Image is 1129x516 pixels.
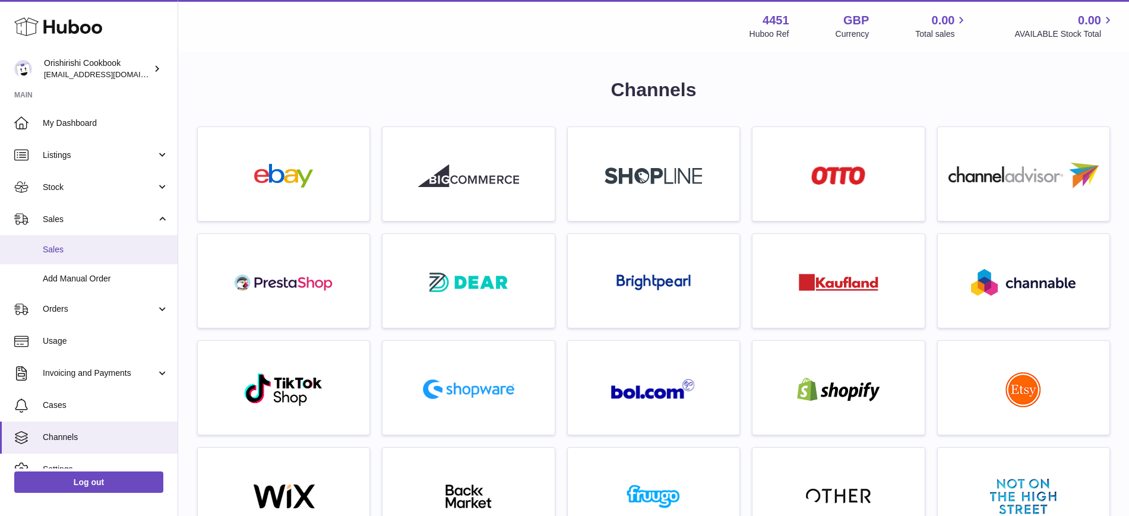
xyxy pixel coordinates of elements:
[418,485,519,508] img: backmarket
[915,29,968,40] span: Total sales
[1005,372,1041,407] img: roseta-etsy
[758,347,918,429] a: shopify
[836,29,869,40] div: Currency
[43,368,156,379] span: Invoicing and Payments
[948,163,1099,188] img: roseta-channel-advisor
[574,133,733,215] a: roseta-shopline
[426,269,511,296] img: roseta-dear
[233,271,334,295] img: roseta-prestashop
[843,12,869,29] strong: GBP
[43,182,156,193] span: Stock
[388,133,548,215] a: roseta-bigcommerce
[43,432,169,443] span: Channels
[43,214,156,225] span: Sales
[944,133,1103,215] a: roseta-channel-advisor
[932,12,955,29] span: 0.00
[574,240,733,322] a: roseta-brightpearl
[43,335,169,347] span: Usage
[616,274,691,291] img: roseta-brightpearl
[758,133,918,215] a: roseta-otto
[1014,12,1115,40] a: 0.00 AVAILABLE Stock Total
[204,240,363,322] a: roseta-prestashop
[243,372,324,407] img: roseta-tiktokshop
[806,487,871,505] img: other
[43,118,169,129] span: My Dashboard
[944,347,1103,429] a: roseta-etsy
[763,12,789,29] strong: 4451
[758,240,918,322] a: roseta-kaufland
[43,244,169,255] span: Sales
[1078,12,1101,29] span: 0.00
[197,77,1110,103] h1: Channels
[971,269,1076,296] img: roseta-channable
[788,378,889,401] img: shopify
[204,347,363,429] a: roseta-tiktokshop
[603,485,704,508] img: fruugo
[388,347,548,429] a: roseta-shopware
[799,274,878,291] img: roseta-kaufland
[990,479,1057,514] img: notonthehighstreet
[233,164,334,188] img: ebay
[204,133,363,215] a: ebay
[418,164,519,188] img: roseta-bigcommerce
[43,273,169,284] span: Add Manual Order
[915,12,968,40] a: 0.00 Total sales
[1014,29,1115,40] span: AVAILABLE Stock Total
[43,464,169,475] span: Settings
[749,29,789,40] div: Huboo Ref
[611,379,695,400] img: roseta-bol
[811,166,865,185] img: roseta-otto
[944,240,1103,322] a: roseta-channable
[14,471,163,493] a: Log out
[44,69,175,79] span: [EMAIL_ADDRESS][DOMAIN_NAME]
[418,375,519,404] img: roseta-shopware
[14,60,32,78] img: internalAdmin-4451@internal.huboo.com
[574,347,733,429] a: roseta-bol
[43,400,169,411] span: Cases
[233,485,334,508] img: wix
[388,240,548,322] a: roseta-dear
[43,150,156,161] span: Listings
[605,167,702,184] img: roseta-shopline
[44,58,151,80] div: Orishirishi Cookbook
[43,303,156,315] span: Orders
